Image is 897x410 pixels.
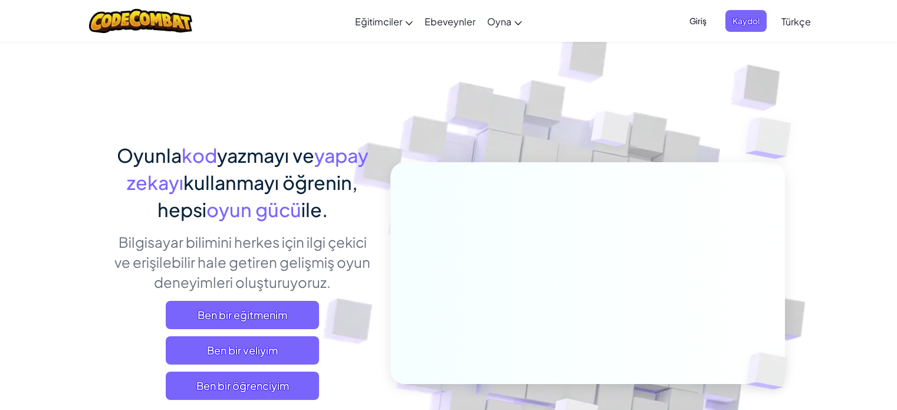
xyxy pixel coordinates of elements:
[166,336,319,365] a: Ben bir veliyim
[117,143,182,167] font: Oyunla
[166,372,319,400] button: Ben bir öğrenciyim
[166,301,319,329] a: Ben bir eğitmenim
[487,15,511,28] font: Oyna
[781,15,811,28] font: Türkçe
[419,5,481,37] a: Ebeveynler
[725,10,767,32] button: Kaydol
[776,5,817,37] a: Türkçe
[355,15,402,28] font: Eğitimciler
[301,198,328,221] font: ile.
[569,88,653,176] img: Üst üste binen küpler
[217,143,314,167] font: yazmayı ve
[198,308,287,322] font: Ben bir eğitmenim
[481,5,528,37] a: Oyna
[206,198,301,221] font: oyun gücü
[349,5,419,37] a: Eğitimciler
[425,15,475,28] font: Ebeveynler
[157,170,359,221] font: kullanmayı öğrenin, hepsi
[207,343,278,357] font: Ben bir veliyim
[722,88,824,188] img: Üst üste binen küpler
[196,379,289,392] font: Ben bir öğrenciyim
[89,9,192,33] img: CodeCombat logosu
[114,233,370,291] font: Bilgisayar bilimini herkes için ilgi çekici ve erişilebilir hale getiren gelişmiş oyun deneyimler...
[689,15,707,26] font: Giriş
[182,143,217,167] font: kod
[732,15,760,26] font: Kaydol
[682,10,714,32] button: Giriş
